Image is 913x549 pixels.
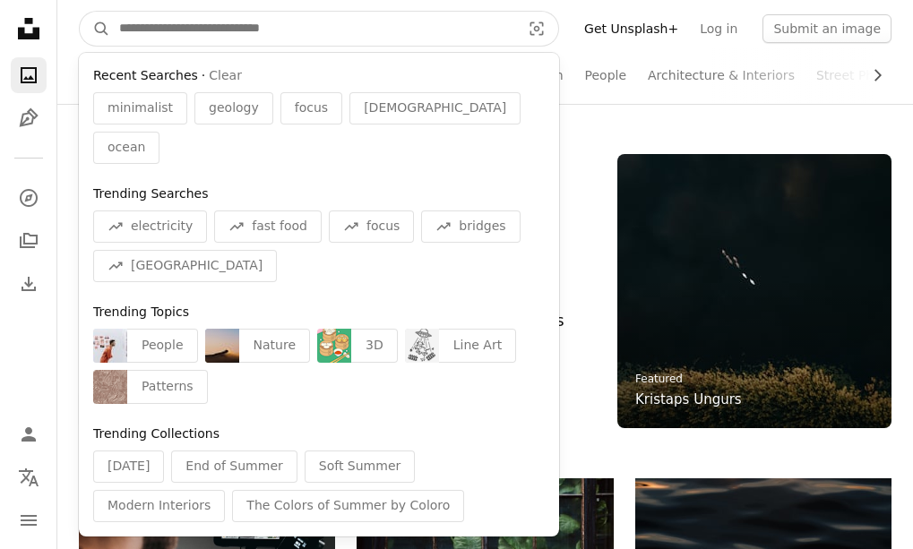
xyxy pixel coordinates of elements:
span: focus [295,99,328,117]
img: premium_vector-1736967617027-c9f55396949f [93,370,127,404]
div: End of Summer [171,450,297,483]
a: Download History [11,266,47,302]
span: bridges [459,218,505,236]
span: geology [209,99,259,117]
span: electricity [131,218,193,236]
div: Line Art [439,329,516,363]
div: Modern Interiors [93,490,225,522]
a: 3D Renders [311,47,383,104]
span: focus [366,218,400,236]
div: · [93,67,545,85]
img: premium_vector-1752709911696-27a744dc32d9 [405,329,439,363]
div: Soft Summer [305,450,415,483]
img: premium_photo-1751520788468-d3b7b4b94a8e [205,329,239,363]
span: [DEMOGRAPHIC_DATA] [364,99,506,117]
a: Textures [405,47,458,104]
span: Trending Topics [93,305,189,319]
span: Trending Searches [93,186,208,201]
a: Architecture & Interiors [648,47,795,104]
a: Featured [635,373,683,385]
a: Log in / Sign up [11,416,47,452]
a: Home — Unsplash [11,11,47,50]
button: Search Unsplash [80,12,110,46]
a: Wallpapers [156,47,225,104]
button: Language [11,459,47,495]
form: Find visuals sitewide [79,11,559,47]
a: Kristaps Ungurs [635,389,742,410]
a: Featured [79,47,134,104]
div: Nature [239,329,310,363]
div: The Colors of Summer by Coloro [232,490,464,522]
a: Photos [11,57,47,93]
button: Clear [209,67,242,85]
a: Explore [11,180,47,216]
span: [GEOGRAPHIC_DATA] [131,257,263,275]
div: People [127,329,198,363]
a: People [585,47,627,104]
a: Film [538,47,563,104]
img: premium_vector-1733848647289-cab28616121b [317,329,351,363]
div: Patterns [127,370,208,404]
img: premium_photo-1756163700959-70915d58a694 [93,329,127,363]
span: ocean [108,139,145,157]
span: Recent Searches [93,67,198,85]
button: Menu [11,502,47,538]
a: Get Unsplash+ [573,14,689,43]
span: Trending Collections [93,426,220,441]
div: 3D [351,329,398,363]
span: minimalist [108,99,173,117]
button: Submit an image [762,14,891,43]
span: fast food [252,218,307,236]
a: Log in [689,14,748,43]
a: Illustrations [11,100,47,136]
div: [DATE] [93,450,164,483]
button: Visual search [515,12,558,46]
button: scroll list to the right [861,57,891,93]
a: Travel [478,47,516,104]
a: Collections [11,223,47,259]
